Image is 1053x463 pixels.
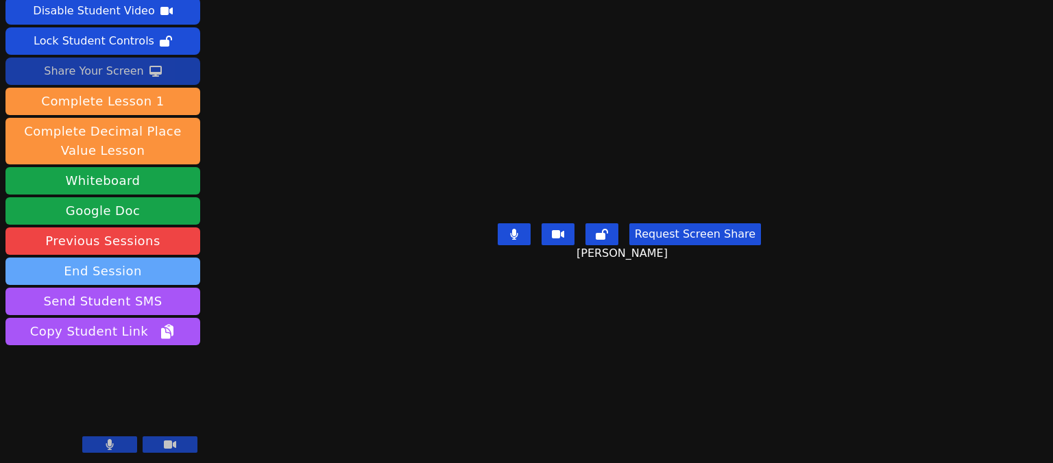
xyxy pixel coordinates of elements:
a: Google Doc [5,197,200,225]
button: Whiteboard [5,167,200,195]
button: Request Screen Share [629,223,761,245]
button: Lock Student Controls [5,27,200,55]
span: Copy Student Link [30,322,175,341]
span: [PERSON_NAME] [577,245,671,262]
div: Lock Student Controls [34,30,154,52]
button: Complete Decimal Place Value Lesson [5,118,200,164]
button: Copy Student Link [5,318,200,345]
button: Send Student SMS [5,288,200,315]
div: Share Your Screen [44,60,144,82]
button: Complete Lesson 1 [5,88,200,115]
button: End Session [5,258,200,285]
a: Previous Sessions [5,227,200,255]
button: Share Your Screen [5,58,200,85]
